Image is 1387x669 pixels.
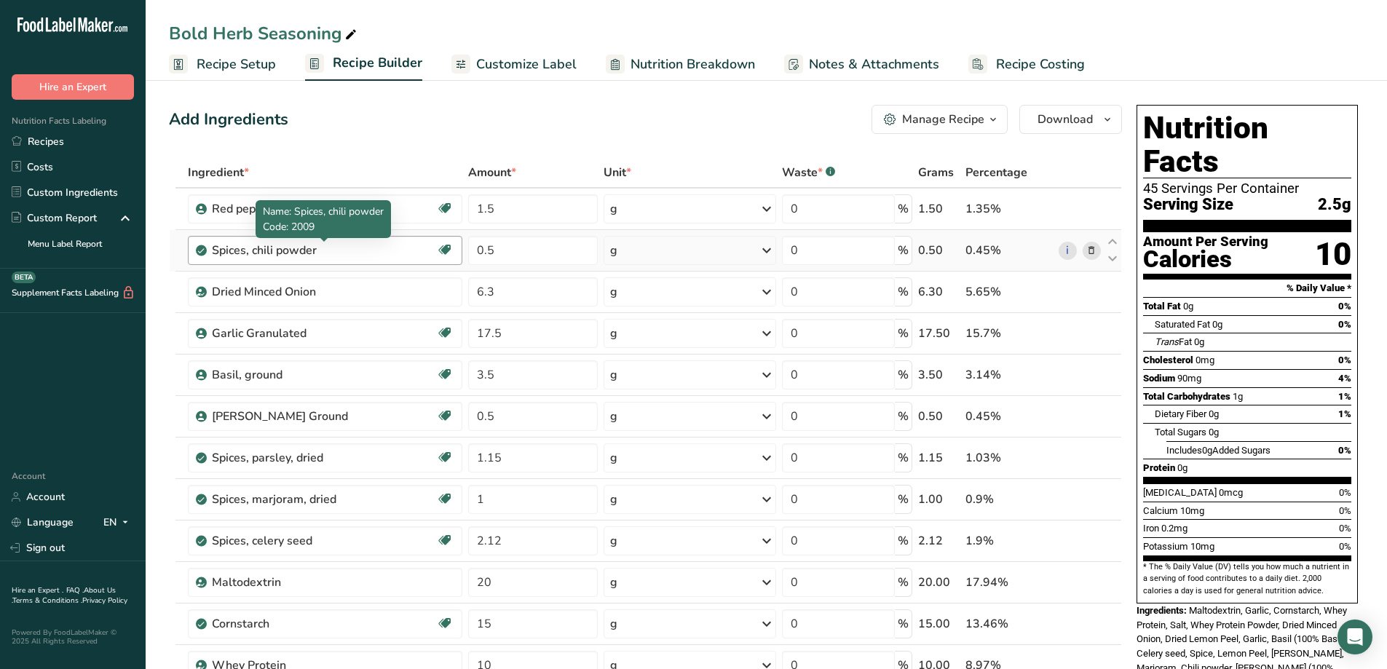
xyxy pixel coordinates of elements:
div: 1.00 [918,491,960,508]
button: Manage Recipe [872,105,1008,134]
span: 4% [1338,373,1351,384]
span: Fat [1155,336,1192,347]
span: 0% [1338,301,1351,312]
span: 0% [1338,445,1351,456]
div: g [610,408,617,425]
span: Potassium [1143,541,1188,552]
button: Download [1019,105,1122,134]
div: Add Ingredients [169,108,288,132]
div: 1.50 [918,200,960,218]
div: 17.94% [965,574,1053,591]
div: 3.14% [965,366,1053,384]
div: g [610,242,617,259]
span: Recipe Costing [996,55,1085,74]
a: Recipe Costing [968,48,1085,81]
span: Notes & Attachments [809,55,939,74]
span: 0.2mg [1161,523,1188,534]
span: Percentage [965,164,1027,181]
span: Ingredient [188,164,249,181]
div: g [610,366,617,384]
a: Recipe Setup [169,48,276,81]
span: Cholesterol [1143,355,1193,365]
span: 0g [1177,462,1188,473]
i: Trans [1155,336,1179,347]
section: * The % Daily Value (DV) tells you how much a nutrient in a serving of food contributes to a dail... [1143,561,1351,597]
div: 1.9% [965,532,1053,550]
div: Open Intercom Messenger [1337,619,1372,654]
span: 10mg [1180,505,1204,516]
button: Hire an Expert [12,74,134,100]
div: Cornstarch [212,615,394,633]
span: 0g [1209,427,1219,438]
div: 3.50 [918,366,960,384]
span: 0% [1339,541,1351,552]
div: Basil, ground [212,366,394,384]
span: Includes Added Sugars [1166,445,1271,456]
span: Unit [604,164,631,181]
span: Calcium [1143,505,1178,516]
div: 13.46% [965,615,1053,633]
div: 15.7% [965,325,1053,342]
span: 0% [1338,319,1351,330]
span: Amount [468,164,516,181]
span: Download [1038,111,1093,128]
span: Serving Size [1143,196,1233,214]
section: % Daily Value * [1143,280,1351,297]
div: 1.15 [918,449,960,467]
span: Sodium [1143,373,1175,384]
span: 1% [1338,391,1351,402]
span: Protein [1143,462,1175,473]
div: 45 Servings Per Container [1143,181,1351,196]
span: Name: Spices, chili powder [263,205,384,218]
div: Spices, celery seed [212,532,394,550]
a: Nutrition Breakdown [606,48,755,81]
div: Bold Herb Seasoning [169,20,360,47]
div: g [610,532,617,550]
div: Powered By FoodLabelMaker © 2025 All Rights Reserved [12,628,134,646]
span: 0g [1212,319,1222,330]
span: 10mg [1190,541,1214,552]
div: 1.35% [965,200,1053,218]
div: g [610,325,617,342]
div: Garlic Granulated [212,325,394,342]
span: 0% [1338,355,1351,365]
div: Custom Report [12,210,97,226]
span: Code: 2009 [263,220,315,234]
div: g [610,615,617,633]
div: 6.30 [918,283,960,301]
div: 0.9% [965,491,1053,508]
span: Dietary Fiber [1155,408,1206,419]
span: 1g [1233,391,1243,402]
span: Total Carbohydrates [1143,391,1230,402]
a: i [1059,242,1077,260]
div: Spices, parsley, dried [212,449,394,467]
span: Grams [918,164,954,181]
span: Nutrition Breakdown [631,55,755,74]
span: Customize Label [476,55,577,74]
span: Recipe Setup [197,55,276,74]
div: 0.50 [918,408,960,425]
span: 0g [1202,445,1212,456]
span: 2.5g [1318,196,1351,214]
a: Hire an Expert . [12,585,63,595]
span: Saturated Fat [1155,319,1210,330]
div: Red pepper-grnd 60-70 scoval [212,200,394,218]
span: [MEDICAL_DATA] [1143,487,1217,498]
span: Total Sugars [1155,427,1206,438]
div: Dried Minced Onion [212,283,394,301]
div: BETA [12,272,36,283]
div: g [610,574,617,591]
div: 1.03% [965,449,1053,467]
span: 90mg [1177,373,1201,384]
div: g [610,491,617,508]
a: Notes & Attachments [784,48,939,81]
span: 0mcg [1219,487,1243,498]
div: g [610,283,617,301]
div: Calories [1143,249,1268,270]
a: About Us . [12,585,116,606]
div: Spices, chili powder [212,242,394,259]
div: 0.45% [965,408,1053,425]
span: 0g [1209,408,1219,419]
div: EN [103,514,134,531]
a: Recipe Builder [305,47,422,82]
